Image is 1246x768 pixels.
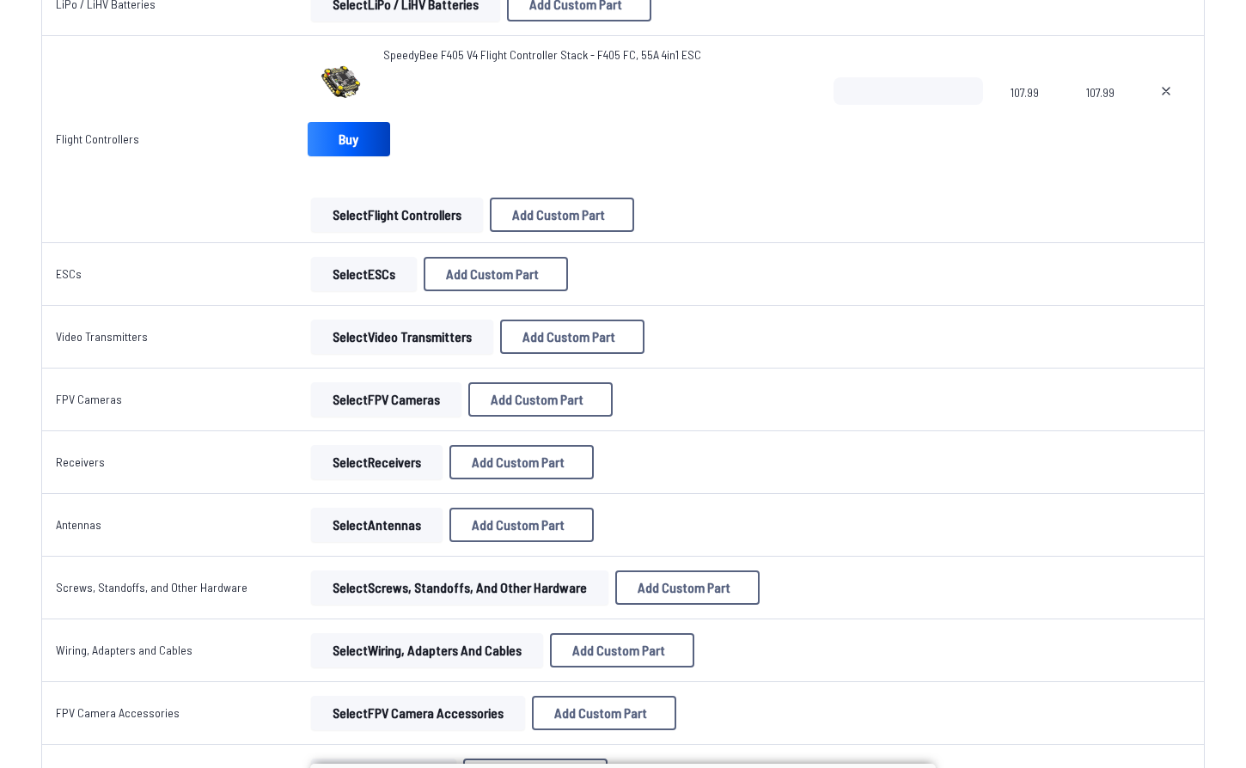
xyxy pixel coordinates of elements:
span: Add Custom Part [472,455,565,469]
button: SelectESCs [311,257,417,291]
button: Add Custom Part [424,257,568,291]
span: Add Custom Part [572,643,665,657]
button: Add Custom Part [532,696,676,730]
span: Add Custom Part [522,330,615,344]
a: SelectVideo Transmitters [308,320,497,354]
a: SelectESCs [308,257,420,291]
button: Add Custom Part [449,508,594,542]
a: SpeedyBee F405 V4 Flight Controller Stack - F405 FC, 55A 4in1 ESC [383,46,701,64]
a: SelectScrews, Standoffs, and Other Hardware [308,570,612,605]
button: SelectReceivers [311,445,443,479]
a: FPV Camera Accessories [56,705,180,720]
button: Add Custom Part [490,198,634,232]
button: SelectFlight Controllers [311,198,483,232]
button: SelectFPV Camera Accessories [311,696,525,730]
a: Video Transmitters [56,329,148,344]
span: SpeedyBee F405 V4 Flight Controller Stack - F405 FC, 55A 4in1 ESC [383,47,701,62]
a: SelectAntennas [308,508,446,542]
button: Add Custom Part [500,320,644,354]
button: SelectVideo Transmitters [311,320,493,354]
span: Add Custom Part [472,518,565,532]
span: 107.99 [1086,77,1117,160]
span: 107.99 [1011,77,1058,160]
a: SelectFlight Controllers [308,198,486,232]
span: Add Custom Part [512,208,605,222]
button: SelectScrews, Standoffs, and Other Hardware [311,570,608,605]
img: image [308,46,376,115]
a: SelectFPV Cameras [308,382,465,417]
button: Add Custom Part [550,633,694,667]
button: SelectFPV Cameras [311,382,461,417]
button: SelectWiring, Adapters and Cables [311,633,543,667]
button: Add Custom Part [615,570,760,605]
span: Add Custom Part [554,706,647,720]
a: Screws, Standoffs, and Other Hardware [56,580,247,594]
a: SelectFPV Camera Accessories [308,696,528,730]
a: Wiring, Adapters and Cables [56,643,192,657]
span: Add Custom Part [491,393,583,406]
a: FPV Cameras [56,392,122,406]
a: Buy [308,122,390,156]
span: Add Custom Part [638,581,730,594]
button: Add Custom Part [468,382,613,417]
a: Flight Controllers [56,131,139,146]
a: ESCs [56,266,82,281]
a: Antennas [56,517,101,532]
button: SelectAntennas [311,508,443,542]
span: Add Custom Part [446,267,539,281]
a: Receivers [56,454,105,469]
a: SelectReceivers [308,445,446,479]
a: SelectWiring, Adapters and Cables [308,633,547,667]
button: Add Custom Part [449,445,594,479]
